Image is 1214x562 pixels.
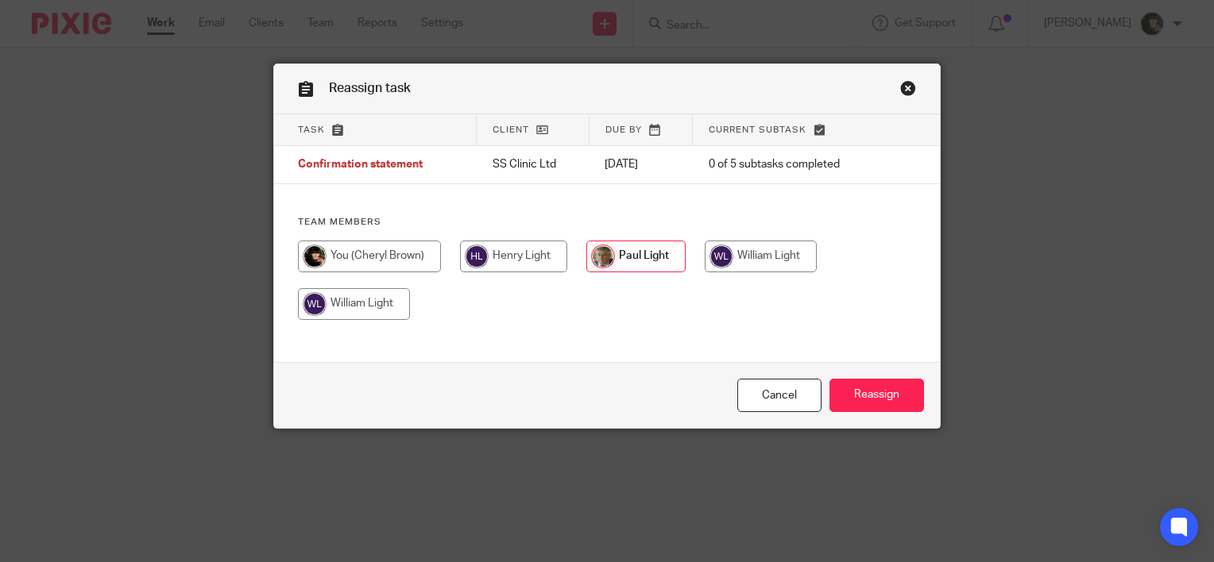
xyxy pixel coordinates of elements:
[298,160,423,171] span: Confirmation statement
[829,379,924,413] input: Reassign
[298,216,916,229] h4: Team members
[298,125,325,134] span: Task
[329,82,411,94] span: Reassign task
[693,146,884,184] td: 0 of 5 subtasks completed
[737,379,822,413] a: Close this dialog window
[605,125,642,134] span: Due by
[709,125,806,134] span: Current subtask
[493,156,573,172] p: SS Clinic Ltd
[900,80,916,102] a: Close this dialog window
[605,156,677,172] p: [DATE]
[493,125,529,134] span: Client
